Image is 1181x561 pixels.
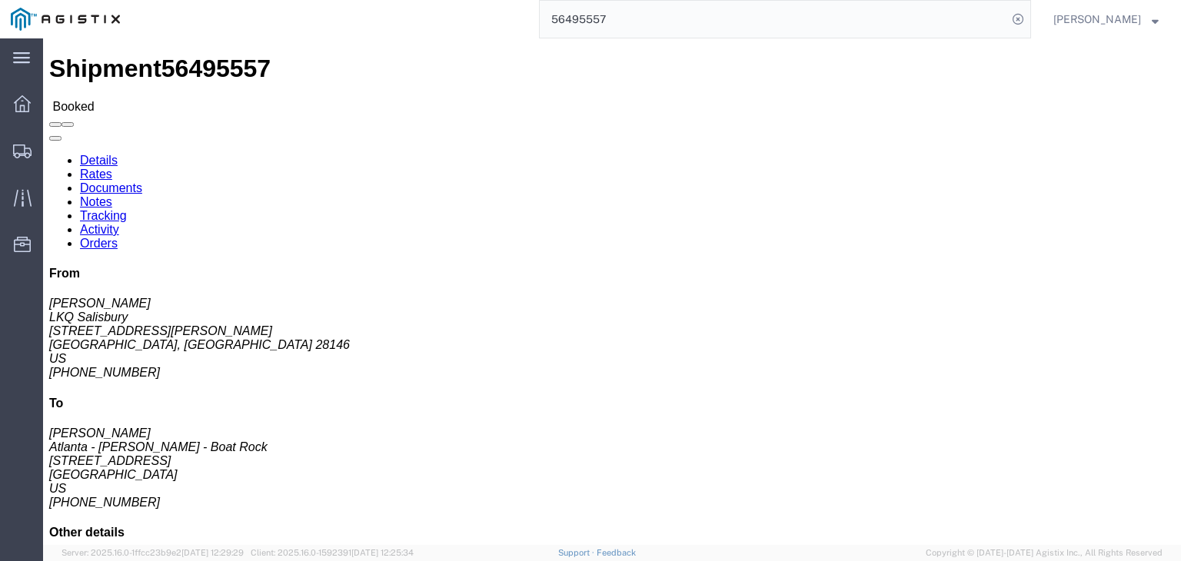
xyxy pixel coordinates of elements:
iframe: FS Legacy Container [43,38,1181,545]
span: Douglas Harris [1053,11,1141,28]
span: Client: 2025.16.0-1592391 [251,548,414,557]
span: [DATE] 12:25:34 [351,548,414,557]
a: Feedback [597,548,636,557]
span: Server: 2025.16.0-1ffcc23b9e2 [62,548,244,557]
span: [DATE] 12:29:29 [181,548,244,557]
input: Search for shipment number, reference number [540,1,1007,38]
span: Copyright © [DATE]-[DATE] Agistix Inc., All Rights Reserved [926,546,1163,559]
img: logo [11,8,120,31]
button: [PERSON_NAME] [1053,10,1159,28]
a: Support [558,548,597,557]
